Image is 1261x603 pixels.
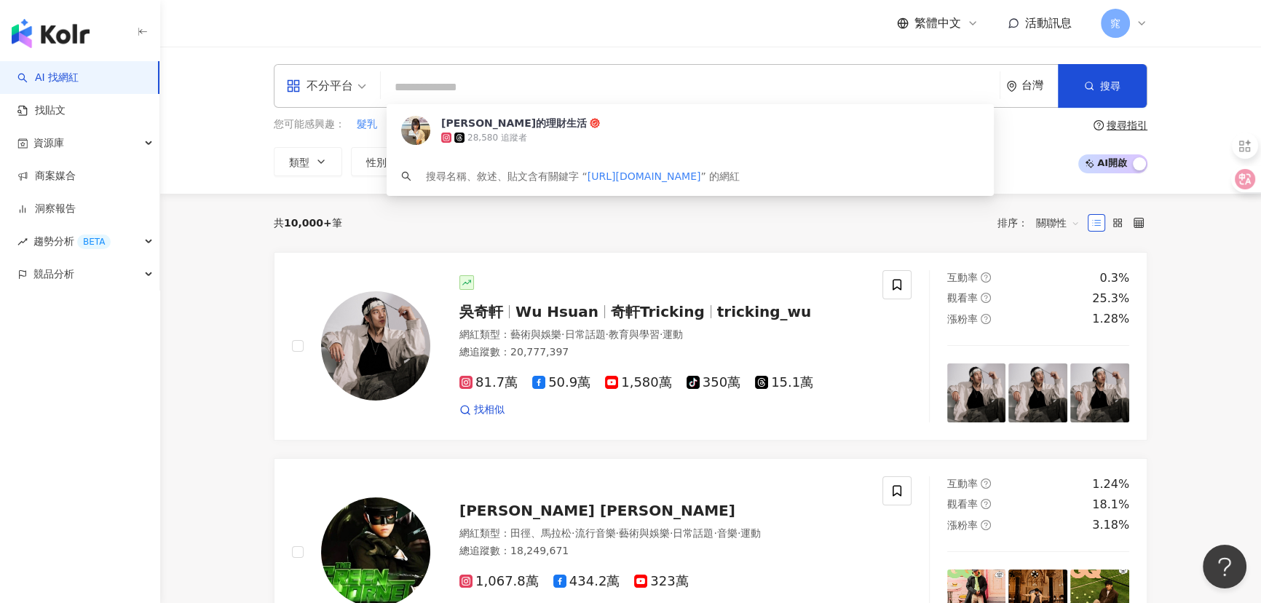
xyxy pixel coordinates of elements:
[33,127,64,159] span: 資源庫
[808,147,896,176] button: 更多篩選
[947,313,978,325] span: 漲粉率
[705,157,767,168] span: 合作費用預估
[356,117,378,133] button: 髮乳
[77,234,111,249] div: BETA
[740,527,761,539] span: 運動
[274,117,345,132] span: 您可能感興趣：
[619,527,670,539] span: 藝術與娛樂
[609,328,660,340] span: 教育與學習
[459,502,735,519] span: [PERSON_NAME] [PERSON_NAME]
[1092,497,1129,513] div: 18.1%
[717,527,738,539] span: 音樂
[615,527,618,539] span: ·
[510,328,561,340] span: 藝術與娛樂
[1008,363,1067,422] img: post-image
[428,147,507,176] button: 追蹤數
[618,157,649,168] span: 觀看率
[475,117,516,132] span: 會員折扣
[475,117,517,133] button: 會員折扣
[515,147,594,176] button: 互動率
[1107,119,1147,131] div: 搜尋指引
[660,328,663,340] span: ·
[839,156,880,167] span: 更多篩選
[605,328,608,340] span: ·
[755,375,813,390] span: 15.1萬
[289,157,309,168] span: 類型
[717,303,812,320] span: tricking_wu
[947,363,1006,422] img: post-image
[357,117,377,132] span: 髮乳
[12,19,90,48] img: logo
[634,574,688,589] span: 323萬
[713,527,716,539] span: ·
[389,117,411,133] button: 護色
[286,79,301,93] span: appstore
[981,499,991,509] span: question-circle
[670,527,673,539] span: ·
[1110,15,1120,31] span: 窕
[687,375,740,390] span: 350萬
[531,157,561,168] span: 互動率
[33,258,74,291] span: 競品分析
[947,478,978,489] span: 互動率
[914,15,961,31] span: 繁體中文
[321,291,430,401] img: KOL Avatar
[351,147,419,176] button: 性別
[673,527,713,539] span: 日常話題
[284,217,332,229] span: 10,000+
[1094,120,1104,130] span: question-circle
[459,345,865,360] div: 總追蹤數 ： 20,777,397
[33,225,111,258] span: 趨勢分析
[532,375,590,390] span: 50.9萬
[17,169,76,184] a: 商案媒合
[422,117,463,132] span: 儲蓄帳戶
[274,252,1147,441] a: KOL Avatar吳奇軒Wu Hsuan奇軒Trickingtricking_wu網紅類型：藝術與娛樂·日常話題·教育與學習·運動總追蹤數：20,777,39781.7萬50.9萬1,580萬...
[611,303,705,320] span: 奇軒Tricking
[947,519,978,531] span: 漲粉率
[1099,270,1129,286] div: 0.3%
[1036,211,1080,234] span: 關聯性
[553,574,620,589] span: 434.2萬
[17,71,79,85] a: searchAI 找網紅
[422,117,464,133] button: 儲蓄帳戶
[564,328,605,340] span: 日常話題
[1100,80,1120,92] span: 搜尋
[474,403,505,417] span: 找相似
[1021,79,1058,92] div: 台灣
[561,328,564,340] span: ·
[572,527,574,539] span: ·
[459,403,505,417] a: 找相似
[1092,517,1129,533] div: 3.18%
[1092,476,1129,492] div: 1.24%
[947,292,978,304] span: 觀看率
[274,217,342,229] div: 共 筆
[459,574,539,589] span: 1,067.8萬
[510,527,572,539] span: 田徑、馬拉松
[17,237,28,247] span: rise
[390,117,410,132] span: 護色
[981,293,991,303] span: question-circle
[981,478,991,489] span: question-circle
[459,375,518,390] span: 81.7萬
[1006,81,1017,92] span: environment
[997,211,1088,234] div: 排序：
[663,328,683,340] span: 運動
[738,527,740,539] span: ·
[981,314,991,324] span: question-circle
[515,303,598,320] span: Wu Hsuan
[459,328,865,342] div: 網紅類型 ：
[1058,64,1147,108] button: 搜尋
[981,520,991,530] span: question-circle
[1203,545,1246,588] iframe: Help Scout Beacon - Open
[17,202,76,216] a: 洞察報告
[574,527,615,539] span: 流行音樂
[443,157,474,168] span: 追蹤數
[603,147,681,176] button: 觀看率
[459,544,865,559] div: 總追蹤數 ： 18,249,671
[366,157,387,168] span: 性別
[947,498,978,510] span: 觀看率
[1092,311,1129,327] div: 1.28%
[286,74,353,98] div: 不分平台
[1070,363,1129,422] img: post-image
[1025,16,1072,30] span: 活動訊息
